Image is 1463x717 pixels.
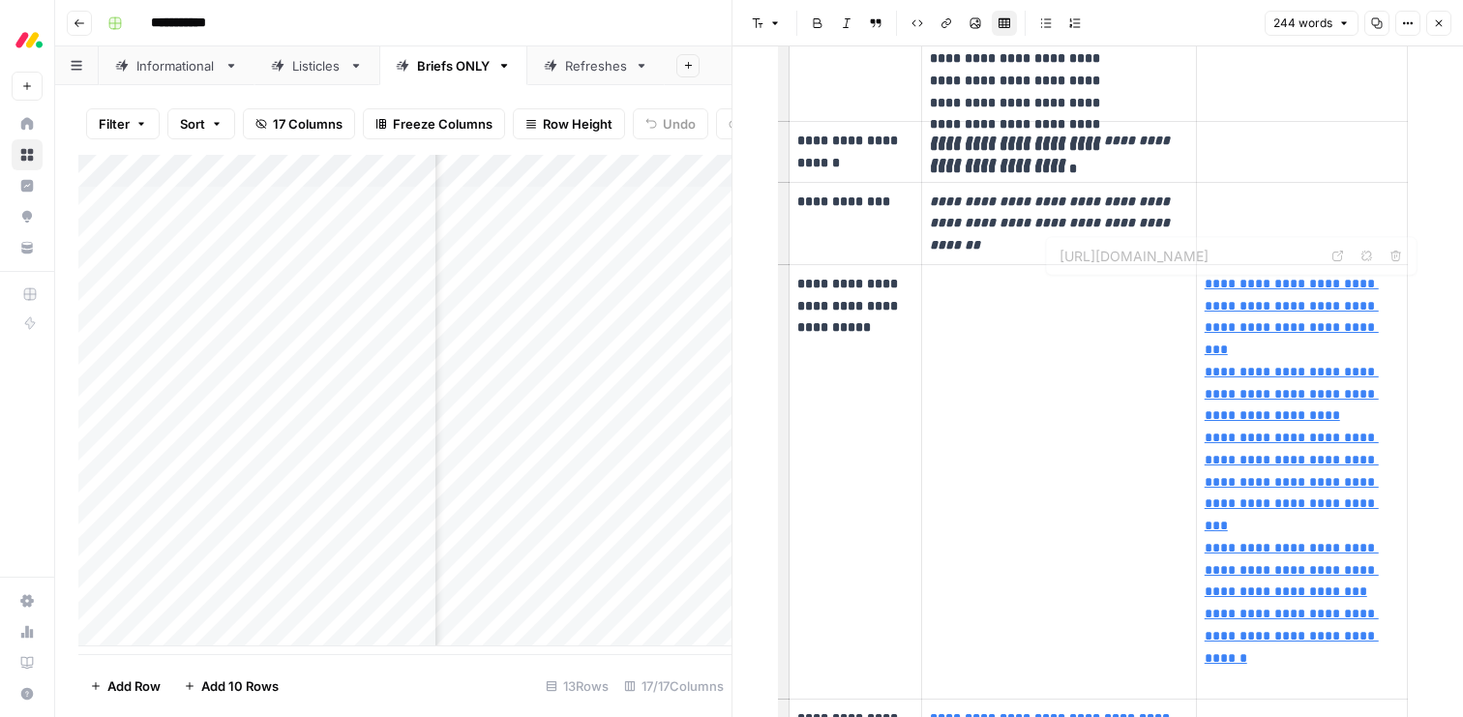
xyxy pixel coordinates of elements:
[86,108,160,139] button: Filter
[363,108,505,139] button: Freeze Columns
[136,56,217,75] div: Informational
[180,114,205,134] span: Sort
[12,170,43,201] a: Insights
[12,108,43,139] a: Home
[243,108,355,139] button: 17 Columns
[565,56,627,75] div: Refreshes
[254,46,379,85] a: Listicles
[12,616,43,647] a: Usage
[633,108,708,139] button: Undo
[1265,11,1358,36] button: 244 words
[12,678,43,709] button: Help + Support
[172,671,290,702] button: Add 10 Rows
[12,647,43,678] a: Learning Hub
[393,114,493,134] span: Freeze Columns
[167,108,235,139] button: Sort
[1273,15,1332,32] span: 244 words
[78,671,172,702] button: Add Row
[379,46,527,85] a: Briefs ONLY
[12,15,43,64] button: Workspace: Monday.com
[538,671,616,702] div: 13 Rows
[12,585,43,616] a: Settings
[273,114,343,134] span: 17 Columns
[527,46,665,85] a: Refreshes
[543,114,612,134] span: Row Height
[12,201,43,232] a: Opportunities
[99,114,130,134] span: Filter
[663,114,696,134] span: Undo
[417,56,490,75] div: Briefs ONLY
[513,108,625,139] button: Row Height
[292,56,342,75] div: Listicles
[107,676,161,696] span: Add Row
[12,232,43,263] a: Your Data
[616,671,731,702] div: 17/17 Columns
[12,22,46,57] img: Monday.com Logo
[99,46,254,85] a: Informational
[12,139,43,170] a: Browse
[201,676,279,696] span: Add 10 Rows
